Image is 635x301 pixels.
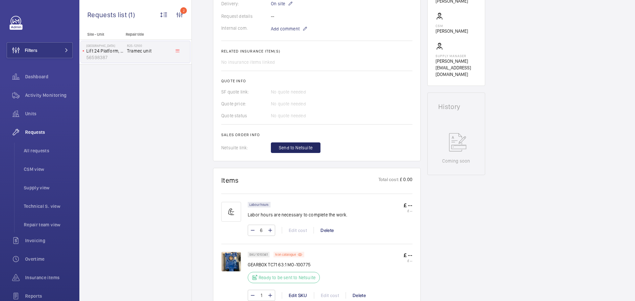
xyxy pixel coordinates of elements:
p: 56598387 [86,54,124,61]
button: Send to Netsuite [271,142,320,153]
p: [PERSON_NAME] [436,28,468,34]
p: Total cost: [378,176,399,184]
div: Edit SKU [282,292,314,299]
p: [GEOGRAPHIC_DATA] [86,44,124,48]
p: Ready to be sent to Netsuite [259,274,316,281]
p: £ 0.00 [399,176,412,184]
p: [PERSON_NAME][EMAIL_ADDRESS][DOMAIN_NAME] [436,58,477,78]
span: Filters [25,47,37,54]
span: Supply view [24,184,73,191]
span: Requests list [87,11,128,19]
p: Repair title [126,32,169,37]
span: Invoicing [25,237,73,244]
span: All requests [24,147,73,154]
span: Tramec unit [127,48,171,54]
p: £ -- [403,209,412,213]
p: GEARBOX TC71 63:1 MO-100775 [248,261,324,268]
p: SKU 1010341 [249,253,268,256]
span: Activity Monitoring [25,92,73,98]
button: Filters [7,42,73,58]
p: £ -- [403,259,412,263]
h2: Related insurance item(s) [221,49,412,54]
p: Non catalogue [275,253,296,256]
span: Requests [25,129,73,135]
p: Labour hours [249,204,269,206]
p: CSM [436,24,468,28]
p: Supply manager [436,54,477,58]
p: Site - Unit [79,32,123,37]
h2: Sales order info [221,132,412,137]
span: CSM view [24,166,73,172]
h1: History [438,103,474,110]
div: Delete [314,227,340,234]
p: Lift 24 Platform, CDC (off site) [86,48,124,54]
span: Units [25,110,73,117]
div: Delete [346,292,372,299]
span: Send to Netsuite [279,144,313,151]
h1: Items [221,176,239,184]
img: HT7UW6-iyo50ctivk8ggrMNW-tXIClfijXvm1Rdd6ZBeCsDi.png [221,252,241,272]
p: £ -- [403,252,412,259]
span: Overtime [25,256,73,262]
span: Repair team view [24,221,73,228]
p: Labor hours are necessary to complete the work. [248,211,348,218]
span: Add comment [271,25,300,32]
span: Dashboard [25,73,73,80]
span: Reports [25,293,73,299]
span: Technical S. view [24,203,73,209]
img: muscle-sm.svg [221,202,241,222]
span: Insurance items [25,274,73,281]
p: £ -- [403,202,412,209]
h2: R25-12100 [127,44,171,48]
h2: Quote info [221,79,412,83]
p: Coming soon [442,158,470,164]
